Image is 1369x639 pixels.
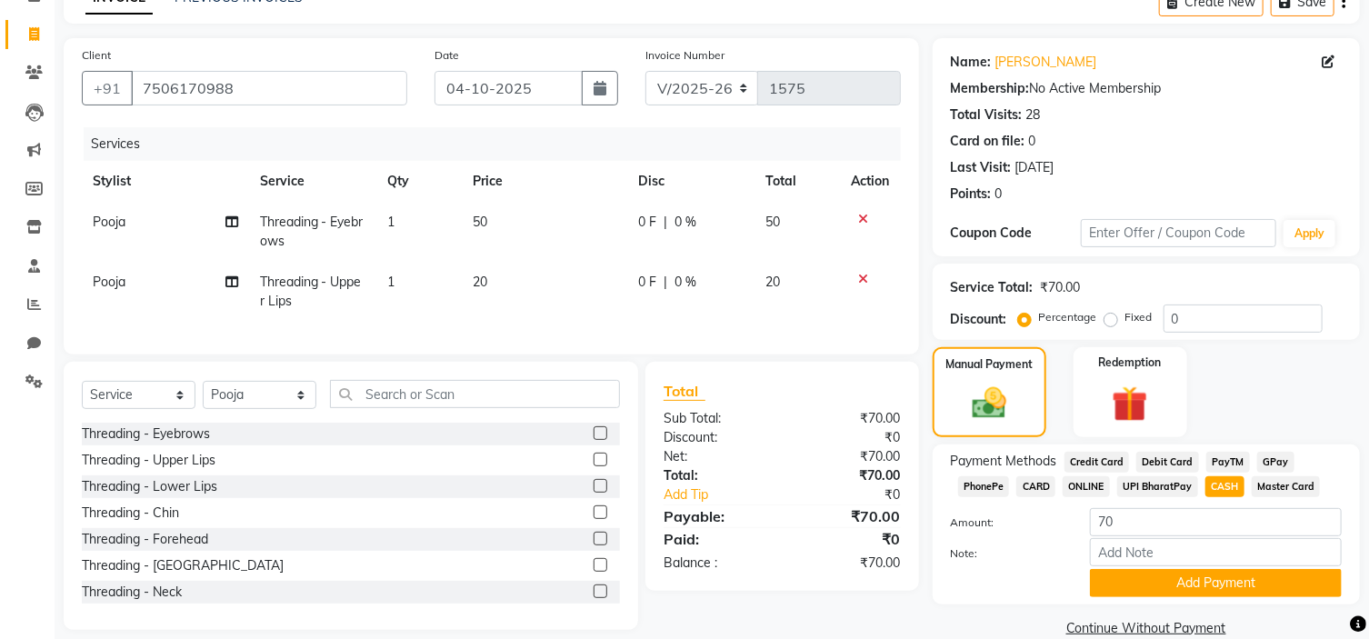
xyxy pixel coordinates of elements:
[82,161,249,202] th: Stylist
[765,274,780,290] span: 20
[260,214,364,249] span: Threading - Eyebrows
[131,71,407,105] input: Search by Name/Mobile/Email/Code
[782,554,914,573] div: ₹70.00
[1016,476,1055,497] span: CARD
[951,105,1023,125] div: Total Visits:
[782,466,914,485] div: ₹70.00
[782,428,914,447] div: ₹0
[1026,105,1041,125] div: 28
[1205,476,1244,497] span: CASH
[945,356,1033,373] label: Manual Payment
[1284,220,1335,247] button: Apply
[260,274,362,309] span: Threading - Upper Lips
[1081,219,1276,247] input: Enter Offer / Coupon Code
[82,451,215,470] div: Threading - Upper Lips
[376,161,462,202] th: Qty
[782,505,914,527] div: ₹70.00
[782,528,914,550] div: ₹0
[82,71,133,105] button: +91
[765,214,780,230] span: 50
[664,213,667,232] span: |
[93,274,125,290] span: Pooja
[754,161,841,202] th: Total
[675,213,696,232] span: 0 %
[82,47,111,64] label: Client
[638,213,656,232] span: 0 F
[1101,382,1159,426] img: _gift.svg
[1064,452,1130,473] span: Credit Card
[951,224,1081,243] div: Coupon Code
[650,485,804,504] a: Add Tip
[330,380,620,408] input: Search or Scan
[627,161,754,202] th: Disc
[951,452,1057,471] span: Payment Methods
[995,53,1097,72] a: [PERSON_NAME]
[1117,476,1198,497] span: UPI BharatPay
[650,528,782,550] div: Paid:
[951,79,1342,98] div: No Active Membership
[951,158,1012,177] div: Last Visit:
[664,273,667,292] span: |
[782,409,914,428] div: ₹70.00
[82,530,208,549] div: Threading - Forehead
[1206,452,1250,473] span: PayTM
[1090,569,1342,597] button: Add Payment
[650,505,782,527] div: Payable:
[249,161,377,202] th: Service
[650,466,782,485] div: Total:
[995,185,1003,204] div: 0
[1039,309,1097,325] label: Percentage
[664,382,705,401] span: Total
[1015,158,1054,177] div: [DATE]
[951,53,992,72] div: Name:
[435,47,459,64] label: Date
[1090,508,1342,536] input: Amount
[1090,538,1342,566] input: Add Note
[645,47,724,64] label: Invoice Number
[1257,452,1294,473] span: GPay
[462,161,628,202] th: Price
[82,556,284,575] div: Threading - [GEOGRAPHIC_DATA]
[650,447,782,466] div: Net:
[1029,132,1036,151] div: 0
[387,214,395,230] span: 1
[84,127,914,161] div: Services
[82,583,182,602] div: Threading - Neck
[951,79,1030,98] div: Membership:
[1099,354,1162,371] label: Redemption
[82,504,179,523] div: Threading - Chin
[951,310,1007,329] div: Discount:
[473,274,487,290] span: 20
[650,428,782,447] div: Discount:
[82,477,217,496] div: Threading - Lower Lips
[951,278,1034,297] div: Service Total:
[1136,452,1199,473] span: Debit Card
[650,554,782,573] div: Balance :
[804,485,914,504] div: ₹0
[473,214,487,230] span: 50
[936,619,1356,638] a: Continue Without Payment
[962,384,1017,423] img: _cash.svg
[82,424,210,444] div: Threading - Eyebrows
[782,447,914,466] div: ₹70.00
[1041,278,1081,297] div: ₹70.00
[675,273,696,292] span: 0 %
[951,185,992,204] div: Points:
[1125,309,1153,325] label: Fixed
[387,274,395,290] span: 1
[841,161,901,202] th: Action
[1063,476,1110,497] span: ONLINE
[1252,476,1321,497] span: Master Card
[638,273,656,292] span: 0 F
[937,514,1076,531] label: Amount:
[958,476,1010,497] span: PhonePe
[93,214,125,230] span: Pooja
[937,545,1076,562] label: Note:
[951,132,1025,151] div: Card on file:
[650,409,782,428] div: Sub Total:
